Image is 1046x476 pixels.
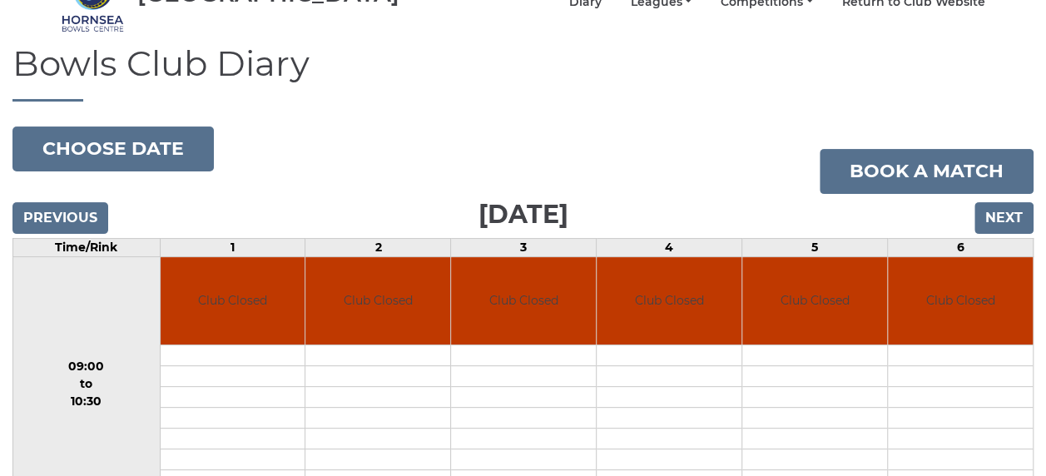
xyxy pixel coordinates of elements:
[451,257,596,345] td: Club Closed
[161,257,305,345] td: Club Closed
[742,257,887,345] td: Club Closed
[974,202,1034,234] input: Next
[160,239,305,257] td: 1
[451,239,597,257] td: 3
[305,239,451,257] td: 2
[742,239,888,257] td: 5
[12,126,214,171] button: Choose date
[13,239,161,257] td: Time/Rink
[888,257,1033,345] td: Club Closed
[820,149,1034,194] a: Book a match
[12,202,108,234] input: Previous
[12,44,1034,102] h1: Bowls Club Diary
[305,257,450,345] td: Club Closed
[597,257,741,345] td: Club Closed
[888,239,1034,257] td: 6
[597,239,742,257] td: 4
